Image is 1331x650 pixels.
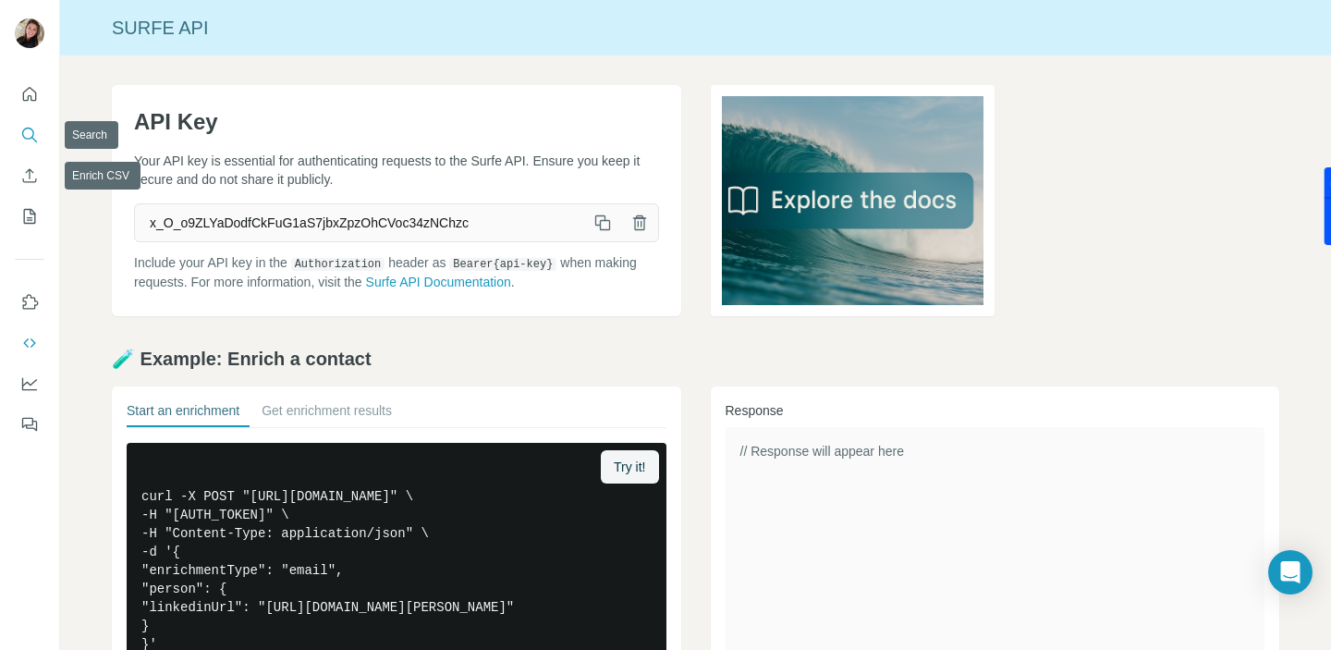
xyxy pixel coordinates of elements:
[127,401,239,427] button: Start an enrichment
[614,458,645,476] span: Try it!
[15,367,44,400] button: Dashboard
[15,159,44,192] button: Enrich CSV
[601,450,658,484] button: Try it!
[135,206,584,239] span: x_O_o9ZLYaDodfCkFuG1aS7jbxZpzOhCVoc34zNChzc
[15,18,44,48] img: Avatar
[112,346,1279,372] h2: 🧪 Example: Enrich a contact
[15,286,44,319] button: Use Surfe on LinkedIn
[15,78,44,111] button: Quick start
[15,326,44,360] button: Use Surfe API
[15,118,44,152] button: Search
[291,258,385,271] code: Authorization
[15,408,44,441] button: Feedback
[366,275,511,289] a: Surfe API Documentation
[60,15,1331,41] div: Surfe API
[449,258,556,271] code: Bearer {api-key}
[1268,550,1313,595] div: Open Intercom Messenger
[15,200,44,233] button: My lists
[726,401,1265,420] h3: Response
[134,152,659,189] p: Your API key is essential for authenticating requests to the Surfe API. Ensure you keep it secure...
[134,107,659,137] h1: API Key
[740,444,904,459] span: // Response will appear here
[262,401,392,427] button: Get enrichment results
[134,253,659,291] p: Include your API key in the header as when making requests. For more information, visit the .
